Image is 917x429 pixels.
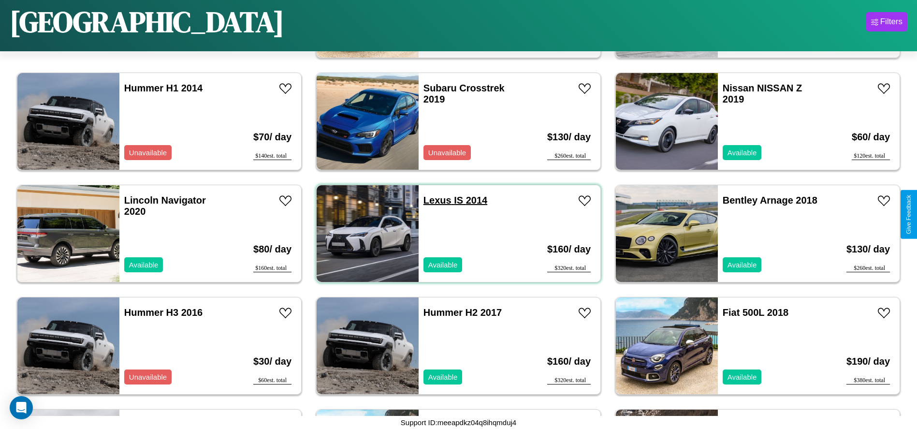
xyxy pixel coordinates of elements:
[728,370,757,384] p: Available
[547,377,591,385] div: $ 320 est. total
[905,195,912,234] div: Give Feedback
[423,307,502,318] a: Hummer H2 2017
[253,377,291,385] div: $ 60 est. total
[723,307,788,318] a: Fiat 500L 2018
[723,195,817,206] a: Bentley Arnage 2018
[253,122,291,152] h3: $ 70 / day
[253,234,291,265] h3: $ 80 / day
[428,370,458,384] p: Available
[547,346,591,377] h3: $ 160 / day
[423,195,487,206] a: Lexus IS 2014
[547,152,591,160] div: $ 260 est. total
[846,346,890,377] h3: $ 190 / day
[129,146,167,159] p: Unavailable
[253,346,291,377] h3: $ 30 / day
[401,416,516,429] p: Support ID: meeapdkz04q8ihqmduj4
[723,83,802,104] a: Nissan NISSAN Z 2019
[428,258,458,271] p: Available
[423,83,505,104] a: Subaru Crosstrek 2019
[866,12,907,31] button: Filters
[124,83,203,93] a: Hummer H1 2014
[428,146,466,159] p: Unavailable
[253,152,291,160] div: $ 140 est. total
[846,377,890,385] div: $ 380 est. total
[880,17,902,27] div: Filters
[852,122,890,152] h3: $ 60 / day
[129,370,167,384] p: Unavailable
[547,122,591,152] h3: $ 130 / day
[129,258,159,271] p: Available
[124,195,206,217] a: Lincoln Navigator 2020
[10,2,284,42] h1: [GEOGRAPHIC_DATA]
[547,234,591,265] h3: $ 160 / day
[846,265,890,272] div: $ 260 est. total
[728,146,757,159] p: Available
[124,307,203,318] a: Hummer H3 2016
[852,152,890,160] div: $ 120 est. total
[10,396,33,419] div: Open Intercom Messenger
[728,258,757,271] p: Available
[846,234,890,265] h3: $ 130 / day
[547,265,591,272] div: $ 320 est. total
[253,265,291,272] div: $ 160 est. total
